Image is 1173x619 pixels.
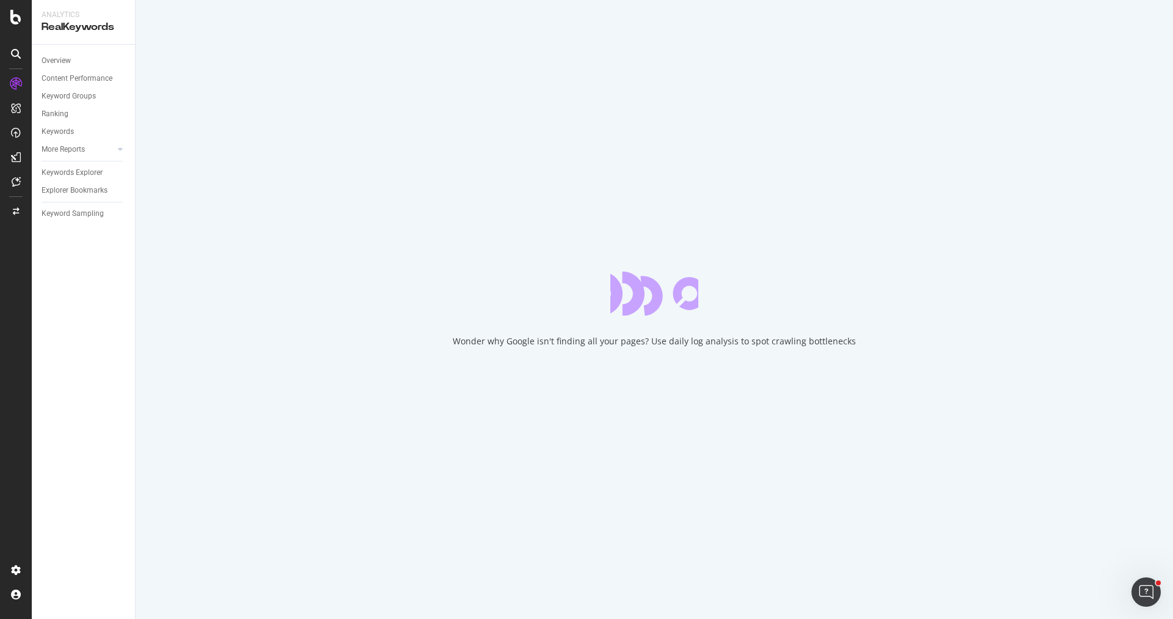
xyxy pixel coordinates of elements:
[42,72,126,85] a: Content Performance
[42,108,68,120] div: Ranking
[610,272,698,316] div: animation
[42,54,126,67] a: Overview
[42,90,126,103] a: Keyword Groups
[42,207,126,220] a: Keyword Sampling
[42,184,126,197] a: Explorer Bookmarks
[1131,577,1161,607] iframe: Intercom live chat
[42,166,126,179] a: Keywords Explorer
[42,166,103,179] div: Keywords Explorer
[42,184,108,197] div: Explorer Bookmarks
[42,143,114,156] a: More Reports
[42,72,112,85] div: Content Performance
[42,90,96,103] div: Keyword Groups
[42,20,125,34] div: RealKeywords
[42,108,126,120] a: Ranking
[42,54,71,67] div: Overview
[42,125,74,138] div: Keywords
[42,207,104,220] div: Keyword Sampling
[42,10,125,20] div: Analytics
[42,125,126,138] a: Keywords
[453,335,856,347] div: Wonder why Google isn't finding all your pages? Use daily log analysis to spot crawling bottlenecks
[42,143,85,156] div: More Reports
